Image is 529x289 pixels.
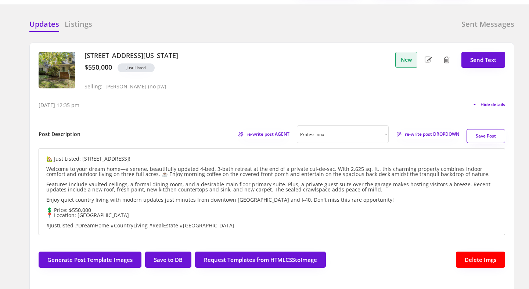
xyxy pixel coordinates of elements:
span: re-write post DROPDOWN [405,132,459,136]
img: 20251008144350717100000000-o.jpg [39,52,75,88]
button: Generate Post Template Images [39,252,141,268]
button: Save Post [467,129,505,143]
h6: Post Description [39,131,80,138]
button: re-write post AGENT [238,130,289,139]
span: re-write post AGENT [246,132,289,136]
div: $550,000 [84,63,112,72]
button: re-write post DROPDOWN [396,130,459,139]
button: Request Templates from HTMLCSStoImage [195,252,326,268]
div: [DATE] 12:35 pm [39,102,79,109]
h6: Updates [29,19,59,29]
button: Save to DB [145,252,191,268]
h3: [STREET_ADDRESS][US_STATE] [84,52,392,60]
button: Just Listed [118,63,155,72]
button: Send Text [461,52,505,68]
button: New [395,52,417,68]
div: Selling: [PERSON_NAME] (no pw) [84,84,166,90]
span: Hide details [481,102,505,107]
button: Hide details [472,102,505,107]
button: Delete Imgs [456,252,505,268]
h6: Listings [65,19,92,29]
h6: Sent Messages [461,19,514,29]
